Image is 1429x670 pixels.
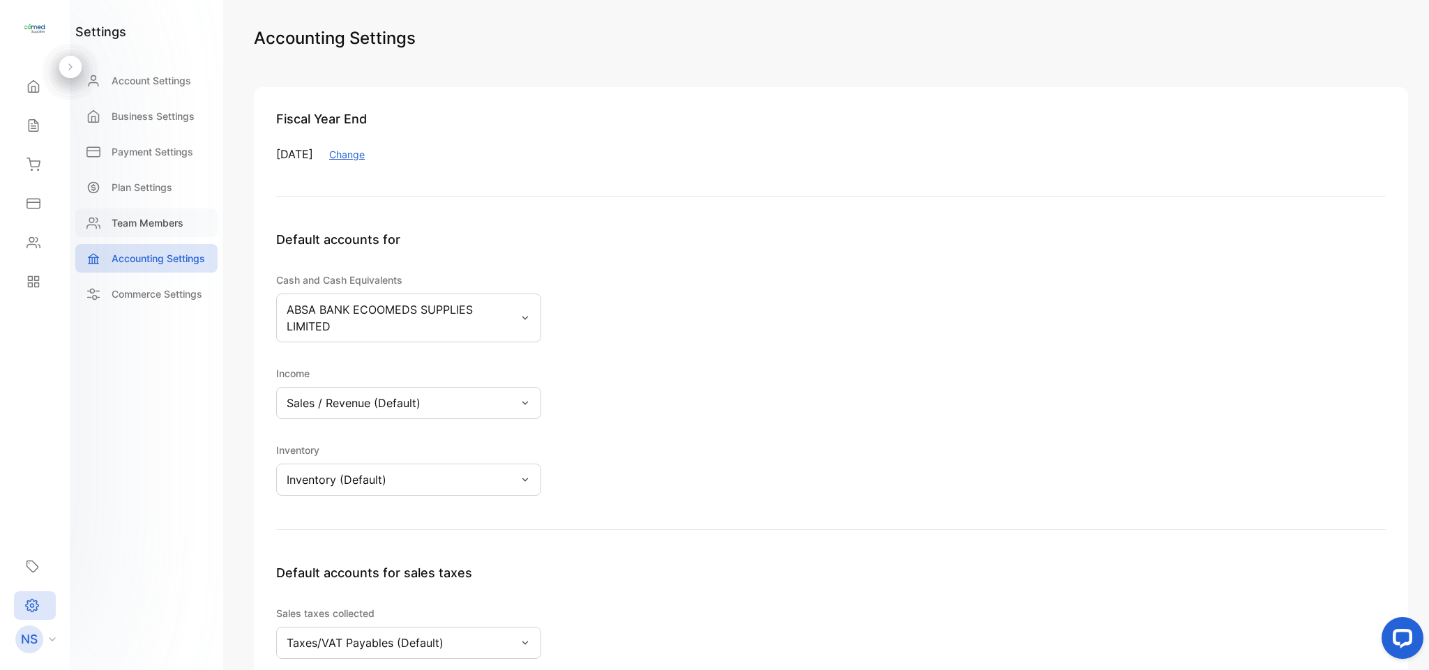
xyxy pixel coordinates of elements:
p: Inventory (Default) [287,471,386,488]
p: Sales / Revenue (Default) [287,395,421,411]
p: ABSA BANK ECOOMEDS SUPPLIES LIMITED [287,301,520,335]
p: Business Settings [112,109,195,123]
p: Accounting Settings [112,251,205,266]
button: Change [329,147,365,162]
img: logo [24,18,45,39]
p: Fiscal Year End [276,109,1386,128]
p: [DATE] [276,146,313,162]
label: Inventory [276,444,319,456]
p: Account Settings [112,73,191,88]
p: Payment Settings [112,144,193,159]
p: NS [21,630,38,648]
p: Commerce Settings [112,287,202,301]
label: Sales taxes collected [276,607,375,619]
iframe: LiveChat chat widget [1370,611,1429,670]
h1: Accounting Settings [254,26,1408,51]
h1: settings [75,22,126,41]
a: Payment Settings [75,137,218,166]
a: Accounting Settings [75,244,218,273]
p: Default accounts for sales taxes [276,563,1386,582]
label: Cash and Cash Equivalents [276,274,402,286]
a: Account Settings [75,66,218,95]
p: Plan Settings [112,180,172,195]
a: Business Settings [75,102,218,130]
label: Income [276,367,310,379]
p: Taxes/VAT Payables (Default) [287,634,444,651]
a: Plan Settings [75,173,218,201]
p: Default accounts for [276,230,1386,249]
a: Team Members [75,208,218,237]
p: Team Members [112,215,183,230]
a: Commerce Settings [75,280,218,308]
